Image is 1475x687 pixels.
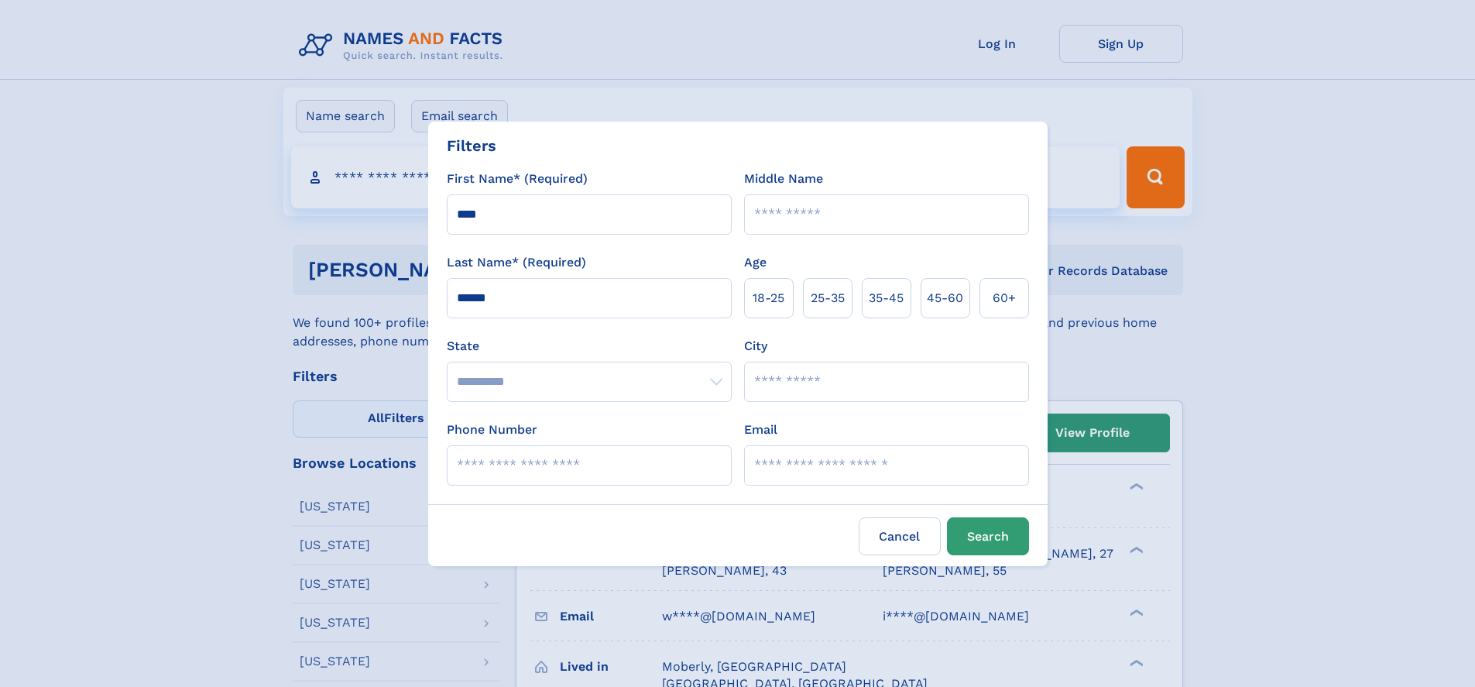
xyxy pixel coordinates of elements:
[744,253,767,272] label: Age
[753,289,784,307] span: 18‑25
[447,337,732,356] label: State
[744,337,767,356] label: City
[859,517,941,555] label: Cancel
[744,170,823,188] label: Middle Name
[447,421,537,439] label: Phone Number
[447,253,586,272] label: Last Name* (Required)
[447,134,496,157] div: Filters
[993,289,1016,307] span: 60+
[869,289,904,307] span: 35‑45
[447,170,588,188] label: First Name* (Required)
[927,289,963,307] span: 45‑60
[947,517,1029,555] button: Search
[811,289,845,307] span: 25‑35
[744,421,777,439] label: Email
